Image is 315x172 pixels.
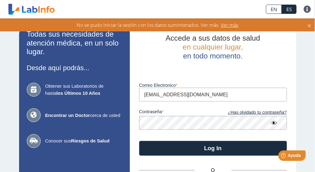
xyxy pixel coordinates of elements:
[213,109,287,116] a: ¿Has olvidado tu contraseña?
[45,138,122,145] span: Conocer sus
[166,34,260,42] span: Accede a sus datos de salud
[139,83,287,88] label: Correo Electronico
[220,22,238,28] span: Ver más
[45,83,122,97] span: Obtener sus Laboratorios de hasta
[45,112,122,119] span: cerca de usted
[183,43,243,51] span: en cualquier lugar,
[139,141,287,156] button: Log In
[27,64,122,72] h3: Desde aquí podrás...
[282,5,297,14] a: ES
[27,30,122,56] h2: Todas sus necesidades de atención médica, en un solo lugar.
[71,138,110,143] b: Riesgos de Salud
[56,90,100,96] b: los Últimos 10 Años
[77,22,220,28] span: No se pudo iniciar la sesión con los datos suministrados. Ver más.
[139,109,213,116] label: contraseña
[266,5,282,14] a: EN
[45,113,90,118] b: Encontrar un Doctor
[260,148,308,165] iframe: Help widget launcher
[183,52,243,60] span: en todo momento.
